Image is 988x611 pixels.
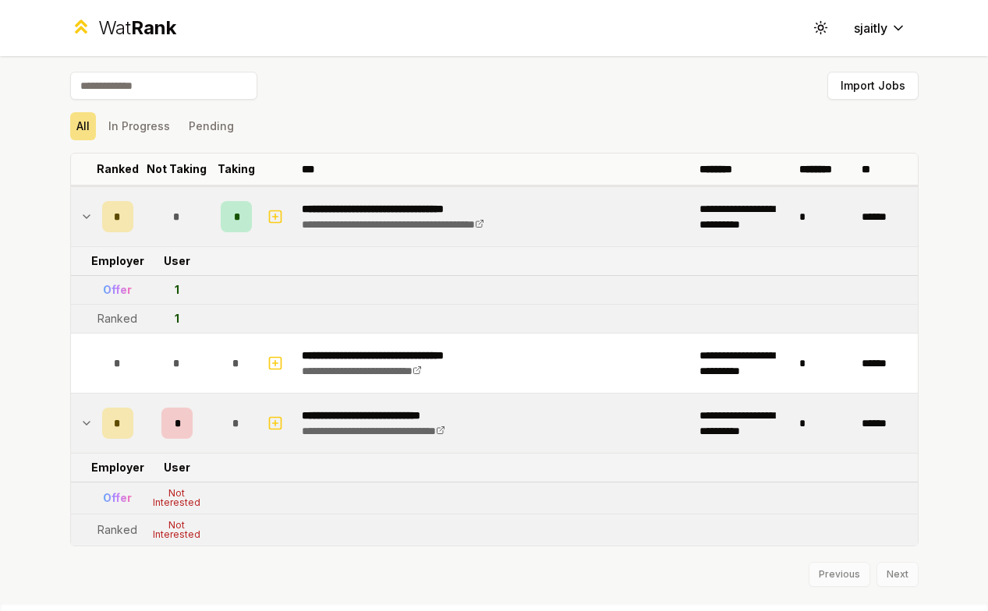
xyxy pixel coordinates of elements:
button: Import Jobs [827,72,919,100]
div: Offer [103,282,132,298]
div: Wat [98,16,176,41]
td: Employer [96,454,140,482]
div: Offer [103,490,132,506]
div: 1 [175,311,179,327]
a: WatRank [70,16,177,41]
button: In Progress [102,112,176,140]
div: Not Interested [146,489,208,507]
div: Ranked [97,522,137,538]
p: Not Taking [147,161,207,177]
button: Pending [182,112,240,140]
p: Taking [218,161,255,177]
span: Rank [131,16,176,39]
button: All [70,112,96,140]
div: Not Interested [146,521,208,539]
td: Employer [96,247,140,275]
button: sjaitly [841,14,919,42]
p: Ranked [97,161,139,177]
div: 1 [175,282,179,298]
span: sjaitly [854,19,887,37]
td: User [140,247,214,275]
td: User [140,454,214,482]
div: Ranked [97,311,137,327]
